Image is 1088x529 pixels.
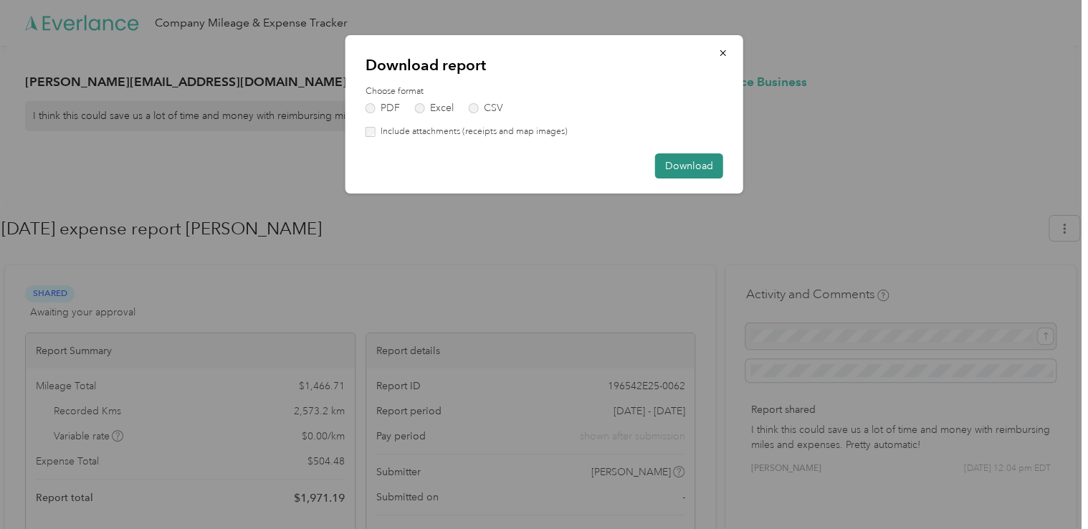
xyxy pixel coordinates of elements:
label: CSV [469,103,503,113]
p: Download report [366,55,723,75]
label: PDF [366,103,400,113]
label: Choose format [366,85,723,98]
label: Excel [415,103,454,113]
label: Include attachments (receipts and map images) [376,125,568,138]
button: Download [655,153,723,178]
